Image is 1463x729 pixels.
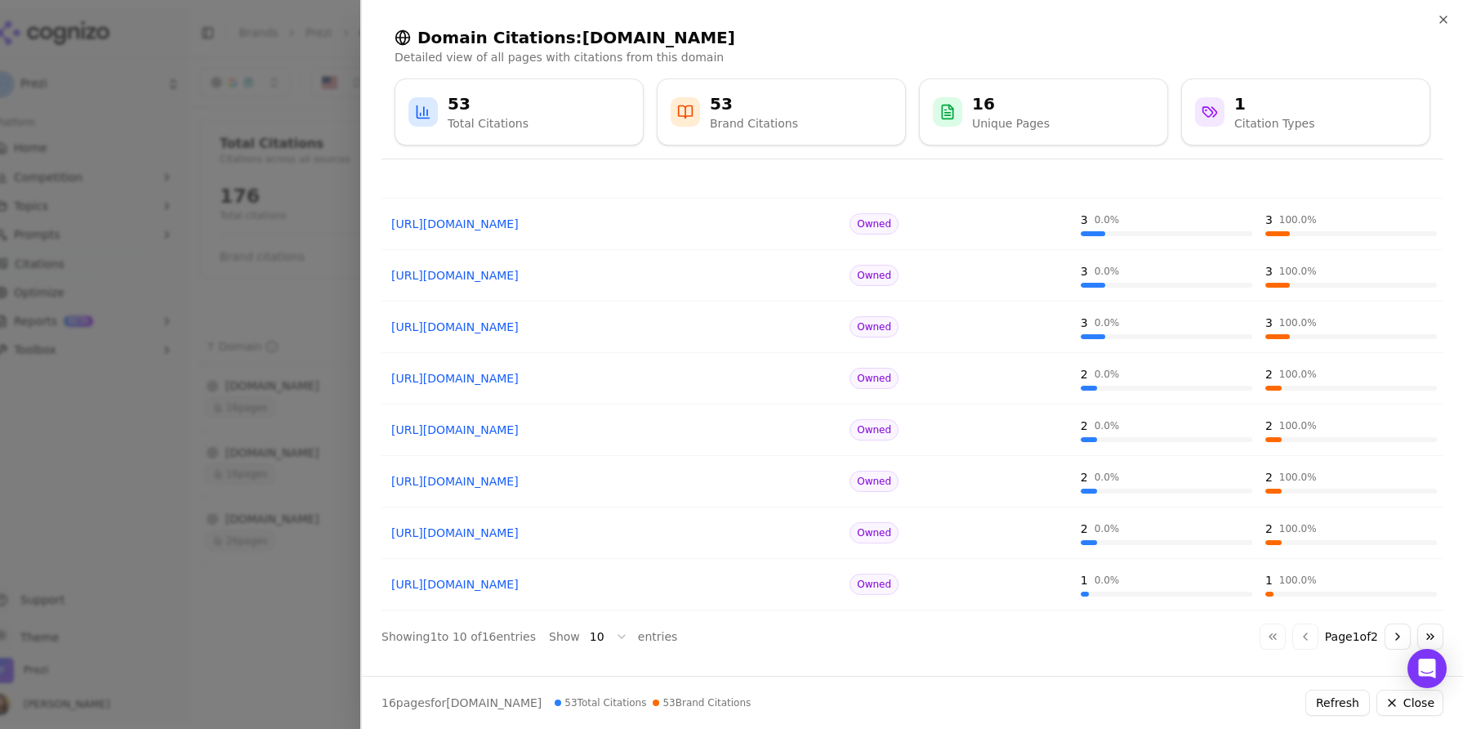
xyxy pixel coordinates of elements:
[381,696,396,709] span: 16
[850,265,899,286] span: Owned
[555,696,646,709] span: 53 Total Citations
[395,49,1430,65] p: Detailed view of all pages with citations from this domain
[448,115,529,132] div: Total Citations
[448,92,529,115] div: 53
[381,628,536,645] div: Showing 1 to 10 of 16 entries
[710,92,798,115] div: 53
[1265,366,1273,382] div: 2
[1081,521,1088,537] div: 2
[391,473,833,490] a: [URL][DOMAIN_NAME]
[1095,265,1120,278] div: 0.0 %
[850,316,899,338] span: Owned
[1095,522,1120,535] div: 0.0 %
[850,574,899,595] span: Owned
[395,26,1430,49] h2: Domain Citations: [DOMAIN_NAME]
[850,471,899,492] span: Owned
[1279,574,1317,587] div: 100.0 %
[1279,316,1317,329] div: 100.0 %
[850,368,899,389] span: Owned
[1234,115,1314,132] div: Citation Types
[1265,212,1273,228] div: 3
[1376,690,1443,716] button: Close
[1279,265,1317,278] div: 100.0 %
[1095,471,1120,484] div: 0.0 %
[972,92,1050,115] div: 16
[1081,418,1088,434] div: 2
[1081,315,1088,331] div: 3
[638,628,678,645] span: entries
[391,576,833,593] a: [URL][DOMAIN_NAME]
[1279,419,1317,432] div: 100.0 %
[653,696,751,709] span: 53 Brand Citations
[1081,366,1088,382] div: 2
[1081,263,1088,280] div: 3
[1325,628,1378,645] span: Page 1 of 2
[391,525,833,541] a: [URL][DOMAIN_NAME]
[391,216,833,232] a: [URL][DOMAIN_NAME]
[1095,419,1120,432] div: 0.0 %
[1279,368,1317,381] div: 100.0 %
[1081,572,1088,588] div: 1
[1081,469,1088,485] div: 2
[381,695,542,711] p: page s for
[850,522,899,543] span: Owned
[1095,316,1120,329] div: 0.0 %
[1265,263,1273,280] div: 3
[1081,212,1088,228] div: 3
[850,419,899,441] span: Owned
[1279,471,1317,484] div: 100.0 %
[391,319,833,335] a: [URL][DOMAIN_NAME]
[549,628,580,645] span: Show
[1305,690,1370,716] button: Refresh
[972,115,1050,132] div: Unique Pages
[391,422,833,438] a: [URL][DOMAIN_NAME]
[1279,522,1317,535] div: 100.0 %
[1095,574,1120,587] div: 0.0 %
[850,213,899,235] span: Owned
[1279,213,1317,226] div: 100.0 %
[710,115,798,132] div: Brand Citations
[391,267,833,284] a: [URL][DOMAIN_NAME]
[381,59,1443,610] div: Data table
[1234,92,1314,115] div: 1
[1265,315,1273,331] div: 3
[1265,418,1273,434] div: 2
[1265,572,1273,588] div: 1
[1265,521,1273,537] div: 2
[1095,368,1120,381] div: 0.0 %
[446,696,542,709] span: [DOMAIN_NAME]
[1265,469,1273,485] div: 2
[391,370,833,387] a: [URL][DOMAIN_NAME]
[1095,213,1120,226] div: 0.0 %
